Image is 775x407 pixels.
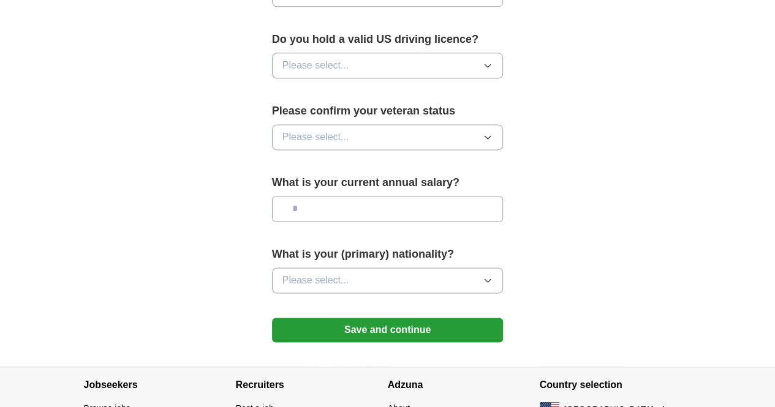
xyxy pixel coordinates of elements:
[272,31,504,48] label: Do you hold a valid US driving licence?
[272,246,504,263] label: What is your (primary) nationality?
[272,318,504,342] button: Save and continue
[272,124,504,150] button: Please select...
[272,267,504,293] button: Please select...
[282,58,349,73] span: Please select...
[282,273,349,288] span: Please select...
[272,174,504,191] label: What is your current annual salary?
[272,103,504,119] label: Please confirm your veteran status
[272,53,504,78] button: Please select...
[282,130,349,144] span: Please select...
[540,367,692,401] h4: Country selection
